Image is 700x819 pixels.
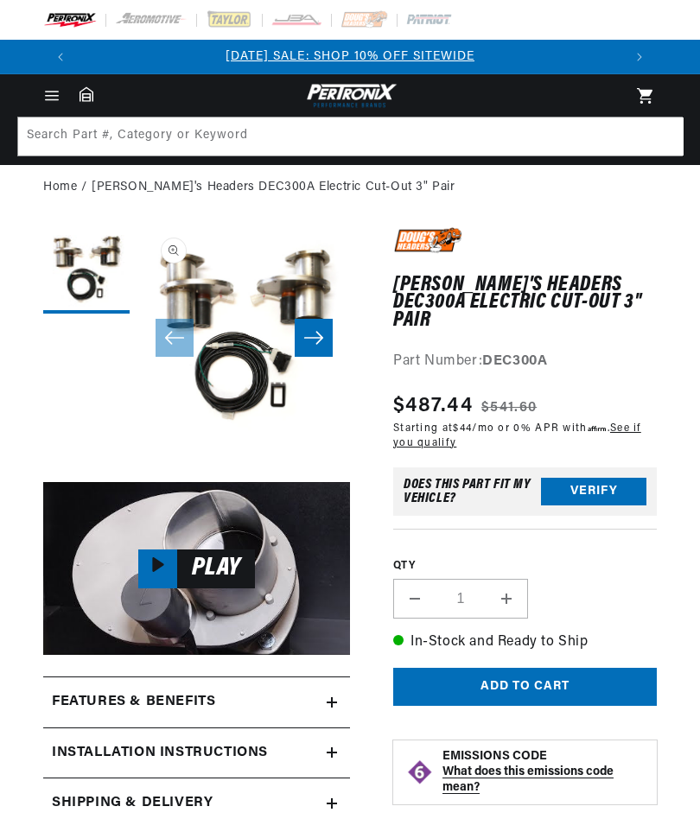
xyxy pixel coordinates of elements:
[541,478,646,505] button: Verify
[404,478,541,505] div: Does This part fit My vehicle?
[393,423,641,448] a: See if you qualify - Learn more about Affirm Financing (opens in modal)
[80,86,93,102] a: Garage: 0 item(s)
[393,668,657,707] button: Add to cart
[442,749,644,796] button: EMISSIONS CODEWhat does this emissions code mean?
[442,750,547,763] strong: EMISSIONS CODE
[393,632,657,654] p: In-Stock and Ready to Ship
[92,178,455,197] a: [PERSON_NAME]'s Headers DEC300A Electric Cut-Out 3" Pair
[177,559,255,579] span: Play
[393,390,473,422] span: $487.44
[33,86,71,105] summary: Menu
[43,728,350,778] summary: Installation instructions
[78,48,622,67] div: 1 of 3
[453,423,472,434] span: $44
[226,50,474,63] a: [DATE] SALE: SHOP 10% OFF SITEWIDE
[302,81,398,110] img: Pertronix
[393,422,657,451] p: Starting at /mo or 0% APR with .
[622,40,657,74] button: Translation missing: en.sections.announcements.next_announcement
[393,559,657,574] label: QTY
[52,691,215,714] h2: Features & Benefits
[43,178,657,197] nav: breadcrumbs
[43,677,350,727] summary: Features & Benefits
[43,178,77,197] a: Home
[43,227,350,448] media-gallery: Gallery Viewer
[442,765,614,794] strong: What does this emissions code mean?
[52,792,213,815] h2: Shipping & Delivery
[644,117,682,156] button: Search Part #, Category or Keyword
[43,482,350,655] img: hqdefault_005370e4-7612-458e-aa22-51db730c8bf4.jpg
[393,276,657,329] h1: [PERSON_NAME]'s Headers DEC300A Electric Cut-Out 3" Pair
[43,40,78,74] button: Translation missing: en.sections.announcements.previous_announcement
[393,351,657,373] div: Part Number:
[52,742,268,765] h2: Installation instructions
[43,482,350,655] button: Load video:
[18,117,684,156] input: Search Part #, Category or Keyword
[78,48,622,67] div: Announcement
[156,319,194,357] button: Slide left
[406,759,434,786] img: Emissions code
[295,319,333,357] button: Slide right
[43,227,130,314] button: Load image 1 in gallery view
[588,423,608,432] span: Affirm
[481,397,537,418] s: $541.60
[482,354,547,368] strong: DEC300A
